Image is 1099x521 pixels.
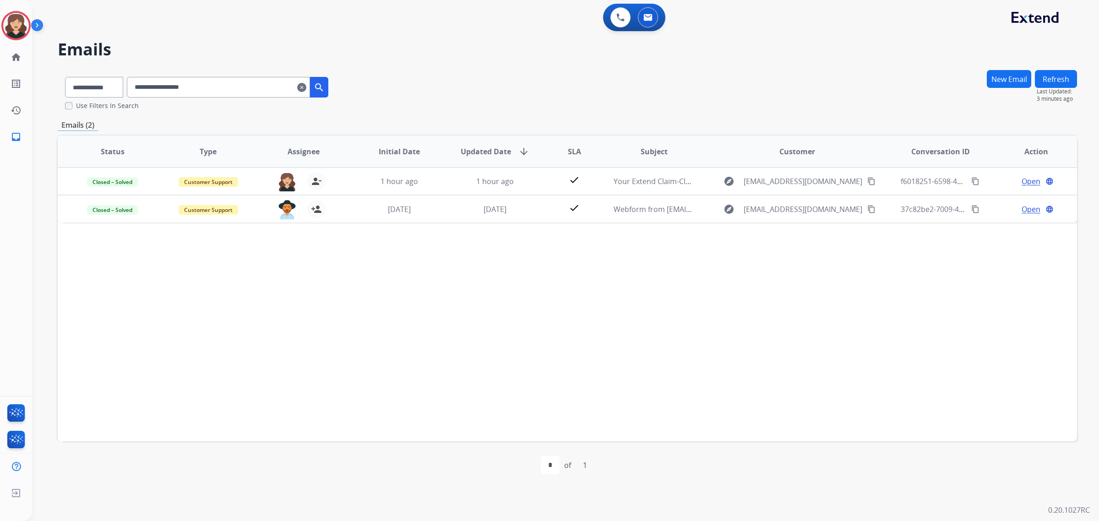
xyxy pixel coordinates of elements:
mat-icon: content_copy [971,205,979,213]
span: Updated Date [461,146,511,157]
h2: Emails [58,40,1077,59]
span: [EMAIL_ADDRESS][DOMAIN_NAME] [744,176,862,187]
span: Type [200,146,217,157]
mat-icon: clear [297,82,306,93]
mat-icon: content_copy [867,205,876,213]
span: 1 hour ago [381,176,418,186]
img: avatar [3,13,29,38]
span: Assignee [288,146,320,157]
span: Customer [779,146,815,157]
mat-icon: explore [724,204,734,215]
mat-icon: check [569,202,580,213]
span: [DATE] [388,204,411,214]
mat-icon: search [314,82,325,93]
span: Subject [641,146,668,157]
label: Use Filters In Search [76,101,139,110]
mat-icon: content_copy [867,177,876,185]
mat-icon: list_alt [11,78,22,89]
span: Conversation ID [911,146,970,157]
img: agent-avatar [278,200,296,219]
img: agent-avatar [278,172,296,191]
span: Your Extend Claim-Claim ID: 49fca217-58cd-4457-9432-3dcd6f634e44 [614,176,849,186]
mat-icon: home [11,52,22,63]
span: Open [1022,204,1040,215]
mat-icon: inbox [11,131,22,142]
span: 1 hour ago [476,176,514,186]
span: Closed – Solved [87,177,138,187]
mat-icon: person_add [311,204,322,215]
div: of [564,460,571,471]
span: [DATE] [484,204,506,214]
span: Status [101,146,125,157]
span: f6018251-6598-4725-8958-57e748a9ea95 [901,176,1040,186]
p: 0.20.1027RC [1048,505,1090,516]
span: Initial Date [379,146,420,157]
div: 1 [576,456,594,474]
mat-icon: language [1045,177,1054,185]
span: SLA [568,146,581,157]
mat-icon: content_copy [971,177,979,185]
span: 3 minutes ago [1037,95,1077,103]
mat-icon: explore [724,176,734,187]
span: Closed – Solved [87,205,138,215]
span: Customer Support [179,177,238,187]
span: Webform from [EMAIL_ADDRESS][DOMAIN_NAME] on [DATE] [614,204,821,214]
mat-icon: person_remove [311,176,322,187]
span: Open [1022,176,1040,187]
span: 37c82be2-7009-4a12-b1f1-47670e942151 [901,204,1040,214]
span: [EMAIL_ADDRESS][DOMAIN_NAME] [744,204,862,215]
mat-icon: arrow_downward [518,146,529,157]
p: Emails (2) [58,119,98,131]
mat-icon: language [1045,205,1054,213]
span: Customer Support [179,205,238,215]
th: Action [981,136,1077,168]
button: Refresh [1035,70,1077,88]
mat-icon: history [11,105,22,116]
span: Last Updated: [1037,88,1077,95]
mat-icon: check [569,174,580,185]
button: New Email [987,70,1031,88]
